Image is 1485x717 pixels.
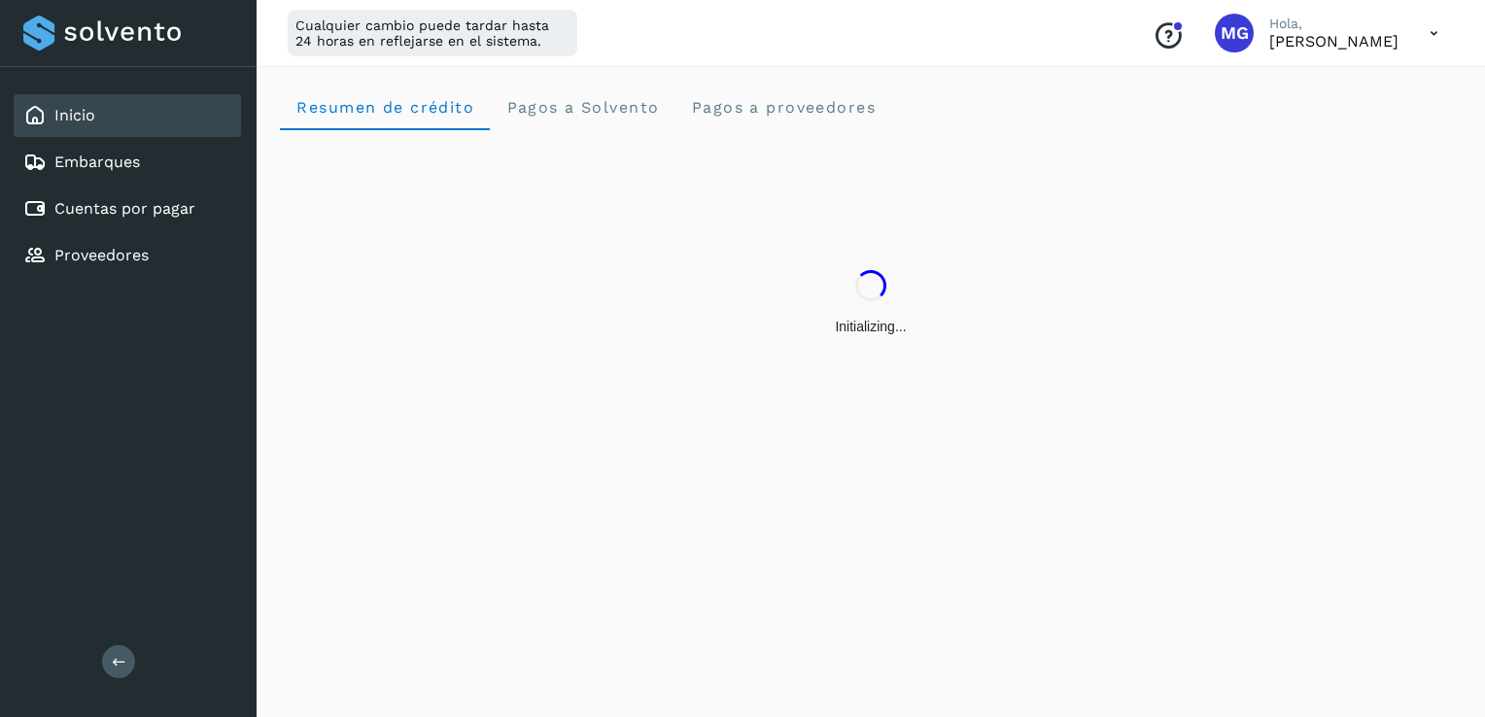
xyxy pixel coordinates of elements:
a: Cuentas por pagar [54,199,195,218]
span: Resumen de crédito [295,98,474,117]
a: Inicio [54,106,95,124]
div: Embarques [14,141,241,184]
p: Hola, [1269,16,1399,32]
div: Cuentas por pagar [14,188,241,230]
p: MANUEL GERARDO VELA [1269,32,1399,51]
div: Inicio [14,94,241,137]
a: Proveedores [54,246,149,264]
span: Pagos a proveedores [690,98,876,117]
div: Cualquier cambio puede tardar hasta 24 horas en reflejarse en el sistema. [288,10,577,56]
a: Embarques [54,153,140,171]
div: Proveedores [14,234,241,277]
span: Pagos a Solvento [505,98,659,117]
